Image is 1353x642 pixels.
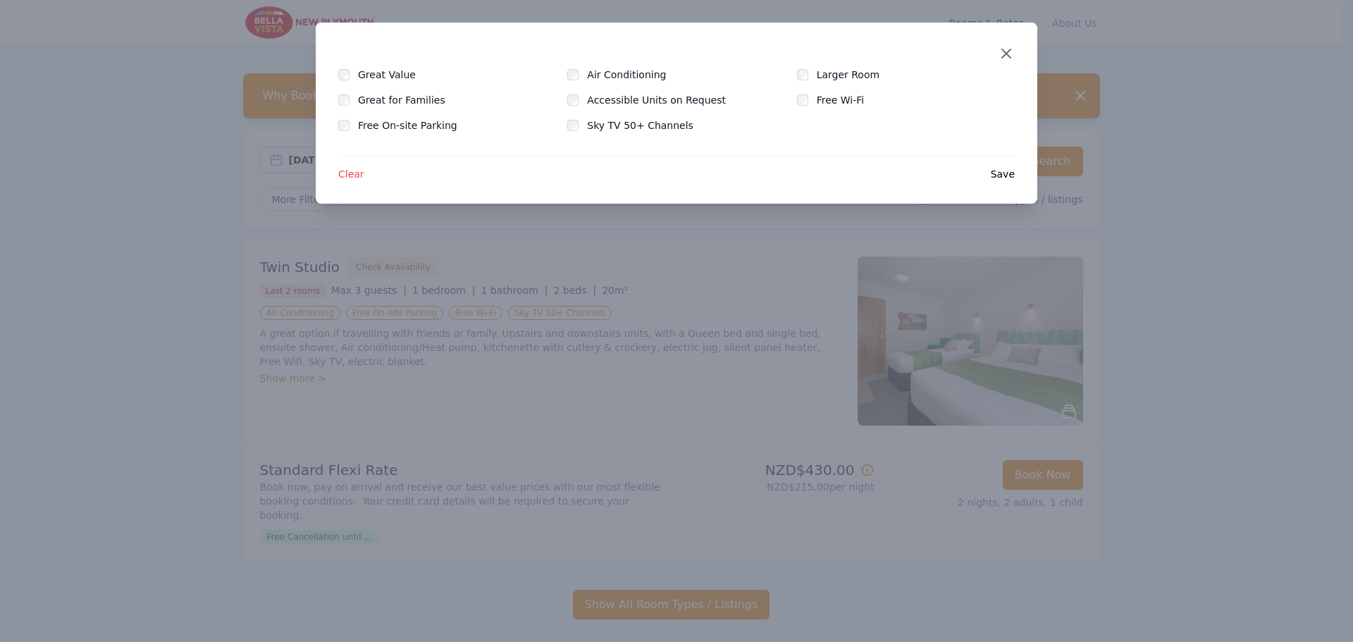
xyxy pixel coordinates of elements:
[817,93,882,107] label: Free Wi-Fi
[817,68,896,82] label: Larger Room
[358,93,462,107] label: Great for Families
[587,93,743,107] label: Accessible Units on Request
[338,167,364,181] span: Clear
[358,118,474,132] label: Free On-site Parking
[587,68,683,82] label: Air Conditioning
[358,68,433,82] label: Great Value
[587,118,710,132] label: Sky TV 50+ Channels
[991,167,1015,181] span: Save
